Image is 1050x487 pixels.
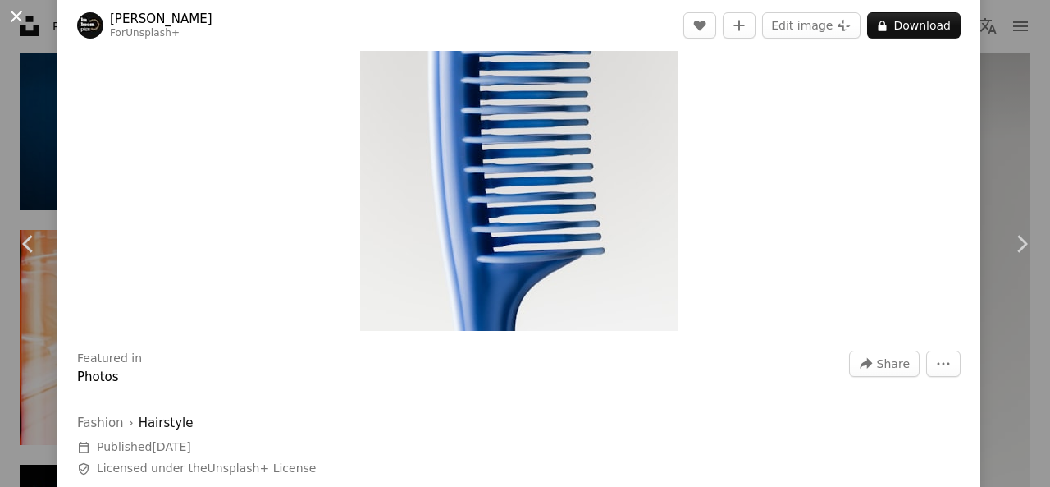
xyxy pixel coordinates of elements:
[110,27,212,40] div: For
[926,351,961,377] button: More Actions
[152,440,190,453] time: September 26, 2025 at 6:57:56 AM PDT
[77,413,569,433] div: ›
[683,12,716,39] button: Like
[77,12,103,39] img: Go to Karolina Grabowska's profile
[97,461,316,477] span: Licensed under the
[97,440,191,453] span: Published
[77,351,142,367] h3: Featured in
[867,12,961,39] button: Download
[77,413,124,433] a: Fashion
[877,351,910,376] span: Share
[110,11,212,27] a: [PERSON_NAME]
[723,12,756,39] button: Add to Collection
[849,351,920,377] button: Share this image
[993,165,1050,323] a: Next
[208,462,317,475] a: Unsplash+ License
[139,413,194,433] a: Hairstyle
[126,27,180,39] a: Unsplash+
[762,12,861,39] button: Edit image
[77,370,119,384] a: Photos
